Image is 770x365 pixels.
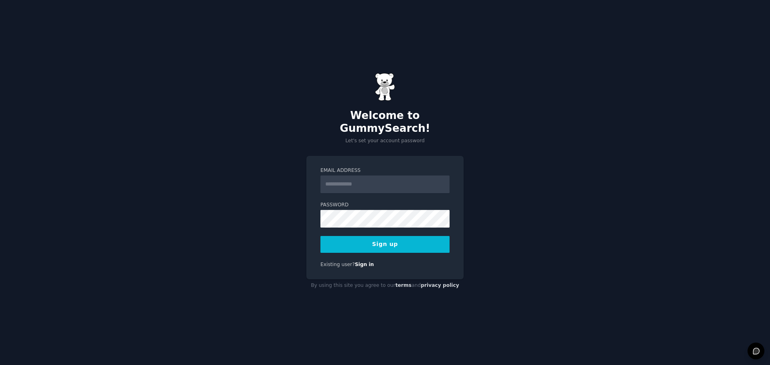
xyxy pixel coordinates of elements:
[320,236,450,253] button: Sign up
[306,109,464,135] h2: Welcome to GummySearch!
[355,262,374,267] a: Sign in
[320,202,450,209] label: Password
[320,262,355,267] span: Existing user?
[306,279,464,292] div: By using this site you agree to our and
[306,137,464,145] p: Let's set your account password
[375,73,395,101] img: Gummy Bear
[421,282,459,288] a: privacy policy
[320,167,450,174] label: Email Address
[395,282,411,288] a: terms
